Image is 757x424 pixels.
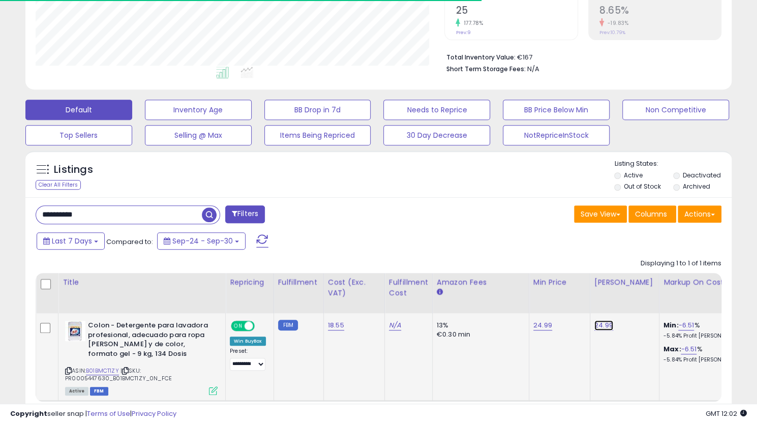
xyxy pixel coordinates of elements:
button: Filters [225,205,265,223]
div: Markup on Cost [663,277,751,288]
button: BB Drop in 7d [264,100,371,120]
span: N/A [527,64,539,74]
div: [PERSON_NAME] [594,277,655,288]
li: €167 [446,50,714,63]
a: Privacy Policy [132,409,176,418]
div: % [663,321,748,340]
label: Out of Stock [624,182,661,191]
div: Fulfillment Cost [389,277,428,298]
span: Last 7 Days [52,236,92,246]
th: The percentage added to the cost of goods (COGS) that forms the calculator for Min & Max prices. [659,273,755,313]
div: Preset: [230,348,266,371]
div: Win BuyBox [230,337,266,346]
div: Min Price [533,277,586,288]
button: Non Competitive [622,100,729,120]
small: 177.78% [460,19,483,27]
button: Save View [574,205,627,223]
a: 18.55 [328,320,344,330]
a: Terms of Use [87,409,130,418]
h2: 25 [456,5,577,18]
div: Amazon Fees [437,277,525,288]
div: Cost (Exc. VAT) [328,277,380,298]
h5: Listings [54,163,93,177]
b: Total Inventory Value: [446,53,515,62]
div: Fulfillment [278,277,319,288]
span: | SKU: PR0005447630_B01BMCT1ZY_0N_FCE [65,367,172,382]
small: -19.83% [604,19,629,27]
button: Items Being Repriced [264,125,371,145]
p: -5.84% Profit [PERSON_NAME] [663,332,748,340]
a: -6.51 [681,344,697,354]
img: 41arezj01ML._SL40_.jpg [65,321,85,341]
span: Columns [635,209,667,219]
label: Deactivated [683,171,721,179]
span: All listings currently available for purchase on Amazon [65,387,88,396]
label: Archived [683,182,710,191]
div: Displaying 1 to 1 of 1 items [641,259,721,268]
button: Inventory Age [145,100,252,120]
div: 13% [437,321,521,330]
small: Prev: 9 [456,29,470,36]
b: Max: [663,344,681,354]
button: Needs to Reprice [383,100,490,120]
div: % [663,345,748,364]
div: seller snap | | [10,409,176,419]
span: Sep-24 - Sep-30 [172,236,233,246]
h2: 8.65% [599,5,721,18]
button: Top Sellers [25,125,132,145]
b: Colon - Detergente para lavadora profesional, adecuado para ropa [PERSON_NAME] y de color, format... [88,321,211,361]
a: 24.99 [594,320,613,330]
div: ASIN: [65,321,218,394]
a: B01BMCT1ZY [86,367,119,375]
small: Amazon Fees. [437,288,443,297]
button: Actions [678,205,721,223]
div: Repricing [230,277,269,288]
span: 2025-10-8 12:02 GMT [706,409,747,418]
button: Columns [628,205,676,223]
button: Sep-24 - Sep-30 [157,232,246,250]
strong: Copyright [10,409,47,418]
label: Active [624,171,643,179]
div: Clear All Filters [36,180,81,190]
button: 30 Day Decrease [383,125,490,145]
div: €0.30 min [437,330,521,339]
span: ON [232,322,245,330]
span: FBM [90,387,108,396]
span: OFF [253,322,269,330]
a: -6.51 [678,320,694,330]
a: N/A [389,320,401,330]
button: Selling @ Max [145,125,252,145]
p: Listing States: [614,159,732,169]
div: Title [63,277,221,288]
button: Default [25,100,132,120]
a: 24.99 [533,320,552,330]
small: FBM [278,320,298,330]
b: Min: [663,320,679,330]
button: BB Price Below Min [503,100,610,120]
p: -5.84% Profit [PERSON_NAME] [663,356,748,364]
b: Short Term Storage Fees: [446,65,525,73]
small: Prev: 10.79% [599,29,625,36]
button: NotRepriceInStock [503,125,610,145]
button: Last 7 Days [37,232,105,250]
span: Compared to: [106,237,153,247]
